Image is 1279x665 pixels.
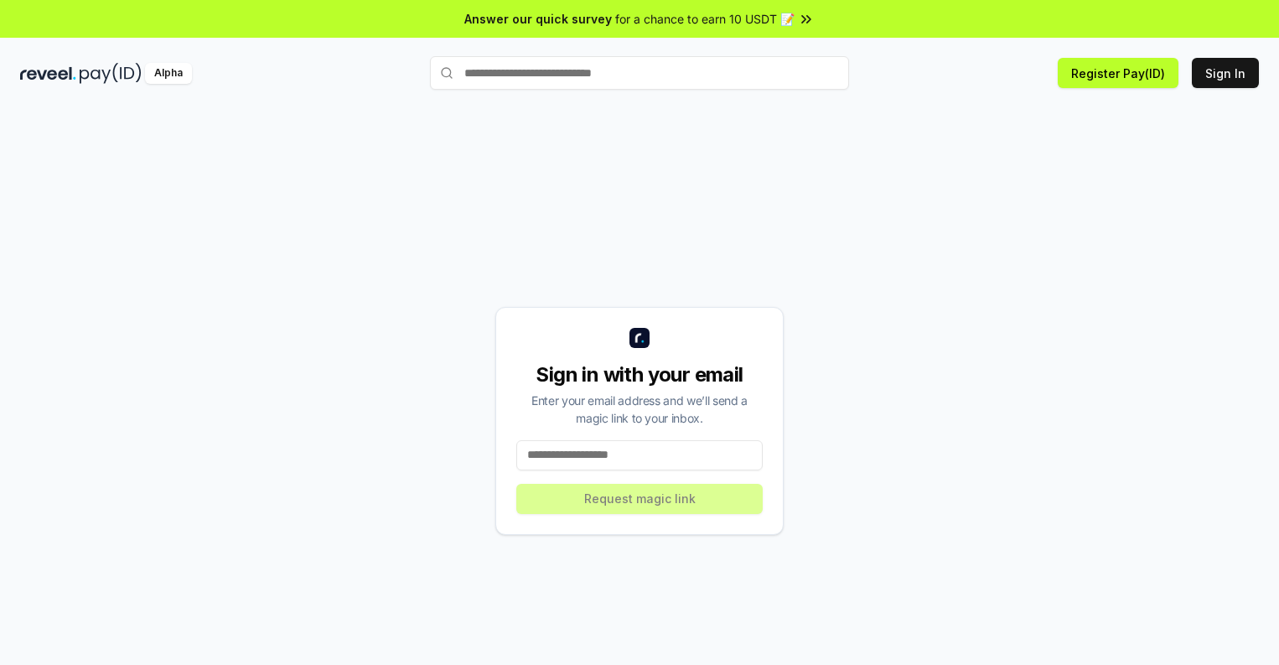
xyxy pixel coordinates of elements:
img: pay_id [80,63,142,84]
button: Register Pay(ID) [1058,58,1178,88]
img: logo_small [629,328,650,348]
div: Alpha [145,63,192,84]
span: for a chance to earn 10 USDT 📝 [615,10,795,28]
button: Sign In [1192,58,1259,88]
div: Enter your email address and we’ll send a magic link to your inbox. [516,392,763,427]
div: Sign in with your email [516,361,763,388]
img: reveel_dark [20,63,76,84]
span: Answer our quick survey [464,10,612,28]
